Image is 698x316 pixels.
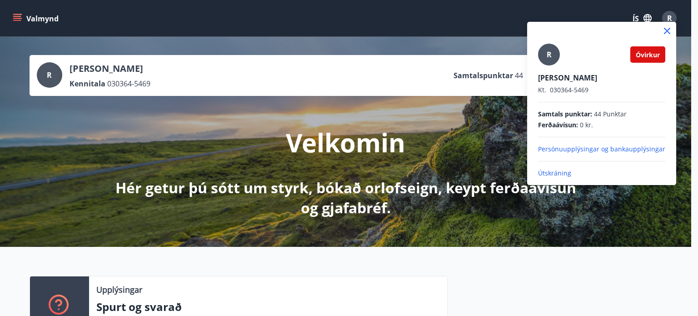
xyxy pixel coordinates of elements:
font: : [576,120,578,129]
font: Ferðaávísun [538,120,576,129]
font: Kt. [538,85,546,94]
font: Persónuupplýsingar og bankaupplýsingar [538,145,665,153]
font: Punktar [603,110,627,118]
font: : [590,110,592,118]
font: 44 [594,110,601,118]
font: R [547,50,552,60]
font: Samtals punktar [538,110,590,118]
font: 0 kr. [580,120,593,129]
font: [PERSON_NAME] [538,73,597,83]
font: 030364-5469 [550,85,588,94]
font: Útskráning [538,169,571,177]
font: Óvirkur [636,50,660,59]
